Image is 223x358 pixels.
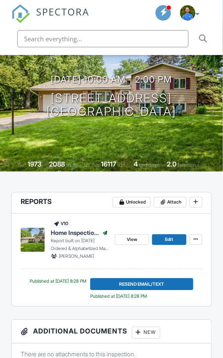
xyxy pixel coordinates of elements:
[139,162,159,168] span: bedrooms
[11,4,30,23] img: The Best Home Inspection Software - Spectora
[18,162,26,168] span: Built
[27,160,42,169] div: 1973
[51,74,172,85] h3: [DATE] 10:00 am - 2:00 pm
[134,160,138,169] div: 4
[49,160,65,169] div: 2088
[101,160,116,169] div: 16117
[12,320,211,344] h3: Additional Documents
[167,160,177,169] div: 2.0
[66,162,76,168] span: sq. ft.
[47,92,177,118] h1: [STREET_ADDRESS] [GEOGRAPHIC_DATA]
[17,30,189,47] input: Search everything...
[36,4,89,18] span: SPECTORA
[84,162,100,168] span: Lot Size
[132,327,160,339] div: New
[11,12,89,29] a: SPECTORA
[178,162,199,168] span: bathrooms
[117,162,126,168] span: sq.ft.
[180,5,196,21] img: joe_headshot_2.png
